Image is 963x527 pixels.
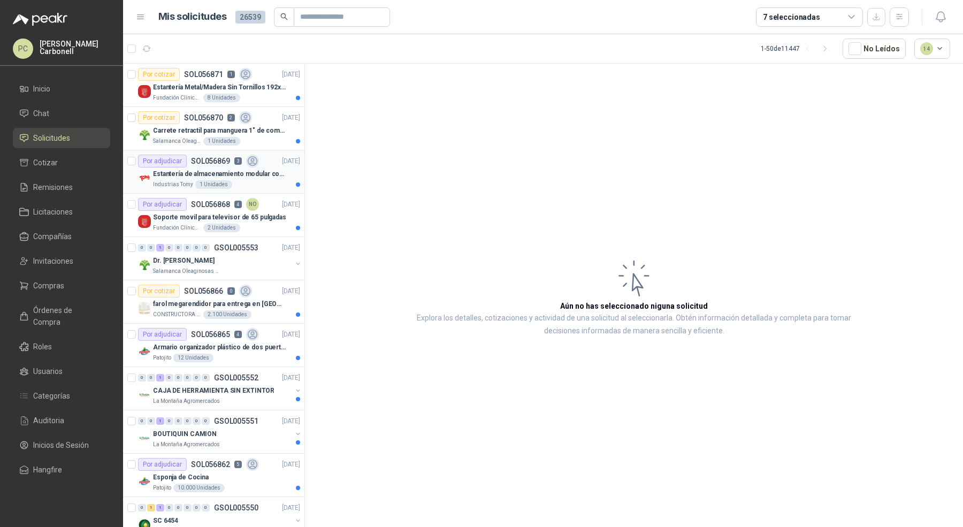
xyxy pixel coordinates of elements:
[13,13,67,26] img: Logo peakr
[174,504,182,511] div: 0
[138,415,302,449] a: 0 0 1 0 0 0 0 0 GSOL005551[DATE] Company LogoBOUTIQUIN CAMIONLa Montaña Agromercados
[763,11,820,23] div: 7 seleccionadas
[138,475,151,488] img: Company Logo
[138,302,151,315] img: Company Logo
[123,194,304,237] a: Por adjudicarSOL0568684NO[DATE] Company LogoSoporte movil para televisor de 65 pulgadasFundación ...
[193,417,201,425] div: 0
[33,365,63,377] span: Usuarios
[40,40,110,55] p: [PERSON_NAME] Carbonell
[33,108,49,119] span: Chat
[153,440,220,449] p: La Montaña Agromercados
[282,200,300,210] p: [DATE]
[153,484,171,492] p: Patojito
[174,417,182,425] div: 0
[195,180,232,189] div: 1 Unidades
[33,255,73,267] span: Invitaciones
[184,504,192,511] div: 0
[174,244,182,251] div: 0
[165,374,173,381] div: 0
[123,64,304,107] a: Por cotizarSOL0568711[DATE] Company LogoEstantería Metal/Madera Sin Tornillos 192x100x50 cm 5 Niv...
[184,374,192,381] div: 0
[193,374,201,381] div: 0
[123,280,304,324] a: Por cotizarSOL0568660[DATE] Company Logofarol megarendidor para entrega en [GEOGRAPHIC_DATA]CONST...
[13,410,110,431] a: Auditoria
[153,354,171,362] p: Patojito
[153,267,220,276] p: Salamanca Oleaginosas SAS
[914,39,951,59] button: 14
[280,13,288,20] span: search
[184,71,223,78] p: SOL056871
[156,417,164,425] div: 1
[138,458,187,471] div: Por adjudicar
[33,83,50,95] span: Inicio
[282,503,300,513] p: [DATE]
[138,328,187,341] div: Por adjudicar
[153,256,215,266] p: Dr. [PERSON_NAME]
[123,107,304,150] a: Por cotizarSOL0568702[DATE] Company LogoCarrete retractil para manguera 1" de combustibleSalamanc...
[227,71,235,78] p: 1
[282,416,300,426] p: [DATE]
[203,224,240,232] div: 2 Unidades
[227,114,235,121] p: 2
[33,464,62,476] span: Hangfire
[13,103,110,124] a: Chat
[153,212,286,223] p: Soporte movil para televisor de 65 pulgadas
[33,341,52,353] span: Roles
[33,206,73,218] span: Licitaciones
[138,432,151,445] img: Company Logo
[138,68,180,81] div: Por cotizar
[153,429,217,439] p: BOUTIQUIN CAMION
[13,39,33,59] div: PC
[234,331,242,338] p: 4
[138,172,151,185] img: Company Logo
[13,177,110,197] a: Remisiones
[33,132,70,144] span: Solicitudes
[184,244,192,251] div: 0
[165,504,173,511] div: 0
[147,374,155,381] div: 0
[13,276,110,296] a: Compras
[138,371,302,406] a: 0 0 1 0 0 0 0 0 GSOL005552[DATE] Company LogoCAJA DE HERRAMIENTA SIN EXTINTORLa Montaña Agromercados
[412,312,856,338] p: Explora los detalles, cotizaciones y actividad de una solicitud al seleccionarla. Obtén informaci...
[138,215,151,228] img: Company Logo
[13,361,110,381] a: Usuarios
[33,157,58,169] span: Cotizar
[123,454,304,497] a: Por adjudicarSOL0568625[DATE] Company LogoEsponja de CocinaPatojito10.000 Unidades
[153,310,201,319] p: CONSTRUCTORA GRUPO FIP
[214,504,258,511] p: GSOL005550
[13,460,110,480] a: Hangfire
[13,79,110,99] a: Inicio
[138,504,146,511] div: 0
[123,324,304,367] a: Por adjudicarSOL0568654[DATE] Company LogoArmario organizador plástico de dos puertas de acuerdo ...
[153,472,209,483] p: Esponja de Cocina
[235,11,265,24] span: 26539
[138,241,302,276] a: 0 0 1 0 0 0 0 0 GSOL005553[DATE] Company LogoDr. [PERSON_NAME]Salamanca Oleaginosas SAS
[138,85,151,98] img: Company Logo
[184,114,223,121] p: SOL056870
[165,244,173,251] div: 0
[33,280,64,292] span: Compras
[156,244,164,251] div: 1
[202,244,210,251] div: 0
[13,300,110,332] a: Órdenes de Compra
[282,156,300,166] p: [DATE]
[282,113,300,123] p: [DATE]
[282,286,300,296] p: [DATE]
[156,374,164,381] div: 1
[147,504,155,511] div: 1
[202,374,210,381] div: 0
[13,337,110,357] a: Roles
[282,373,300,383] p: [DATE]
[282,70,300,80] p: [DATE]
[153,224,201,232] p: Fundación Clínica Shaio
[13,202,110,222] a: Licitaciones
[153,180,193,189] p: Industrias Tomy
[214,417,258,425] p: GSOL005551
[174,374,182,381] div: 0
[202,417,210,425] div: 0
[246,198,259,211] div: NO
[147,244,155,251] div: 0
[138,374,146,381] div: 0
[214,244,258,251] p: GSOL005553
[560,300,708,312] h3: Aún no has seleccionado niguna solicitud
